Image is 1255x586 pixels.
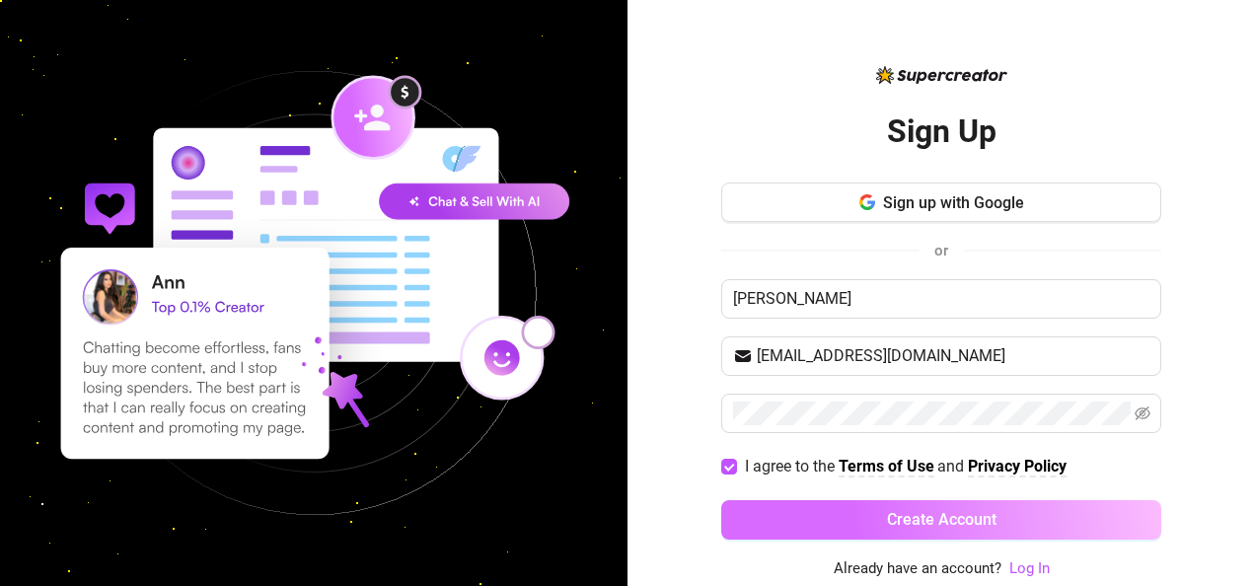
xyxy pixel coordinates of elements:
[934,242,948,259] span: or
[745,457,839,476] span: I agree to the
[883,193,1024,212] span: Sign up with Google
[876,66,1007,84] img: logo-BBDzfeDw.svg
[887,510,997,529] span: Create Account
[839,457,934,477] a: Terms of Use
[968,457,1067,477] a: Privacy Policy
[721,500,1161,540] button: Create Account
[937,457,968,476] span: and
[1009,559,1050,577] a: Log In
[887,111,997,152] h2: Sign Up
[968,457,1067,476] strong: Privacy Policy
[834,557,1001,581] span: Already have an account?
[721,279,1161,319] input: Enter your Name
[721,183,1161,222] button: Sign up with Google
[1009,557,1050,581] a: Log In
[757,344,1149,368] input: Your email
[1135,405,1150,421] span: eye-invisible
[839,457,934,476] strong: Terms of Use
